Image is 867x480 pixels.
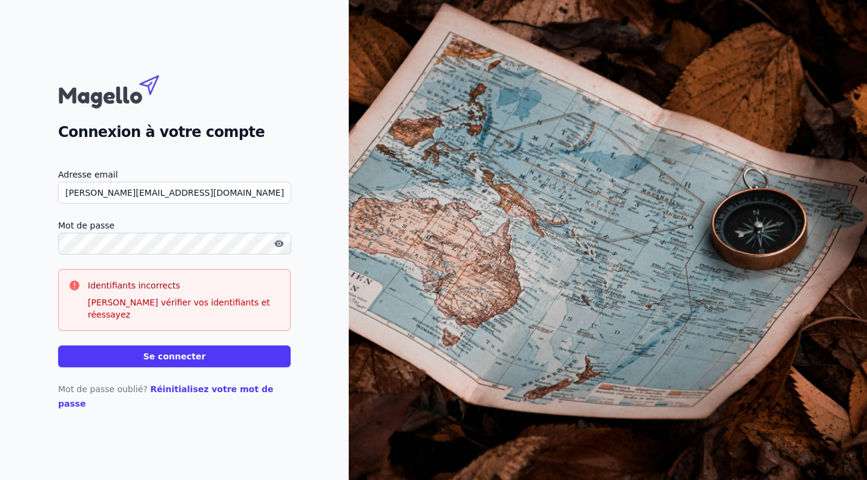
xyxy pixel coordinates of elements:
h3: Identifiants incorrects [88,279,280,292]
img: Magello [58,69,185,112]
label: Adresse email [58,167,291,182]
p: Mot de passe oublié? [58,382,291,411]
a: Réinitialisez votre mot de passe [58,384,274,408]
button: Se connecter [58,345,291,367]
h2: Connexion à votre compte [58,121,291,143]
p: [PERSON_NAME] vérifier vos identifiants et réessayez [88,296,280,321]
label: Mot de passe [58,218,291,233]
